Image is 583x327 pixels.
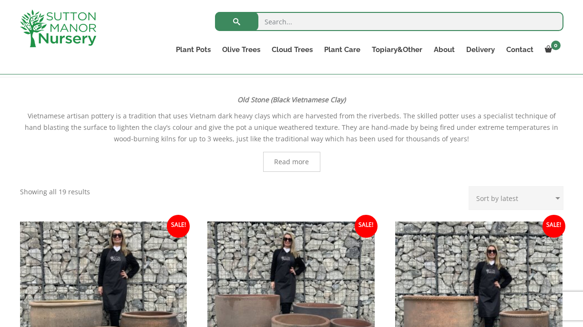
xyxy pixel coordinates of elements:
[20,110,563,145] p: Vietnamese artisan pottery is a tradition that uses Vietnam dark heavy clays which are harvested ...
[428,43,460,56] a: About
[318,43,366,56] a: Plant Care
[215,12,563,31] input: Search...
[266,43,318,56] a: Cloud Trees
[274,158,309,165] span: Read more
[366,43,428,56] a: Topiary&Other
[355,215,378,238] span: Sale!
[539,43,563,56] a: 0
[170,43,216,56] a: Plant Pots
[216,43,266,56] a: Olive Trees
[542,215,565,238] span: Sale!
[237,95,346,104] strong: Old Stone (Black Vietnamese Clay)
[20,186,90,198] p: Showing all 19 results
[469,186,563,210] select: Shop order
[551,41,561,50] span: 0
[20,10,96,47] img: logo
[167,215,190,238] span: Sale!
[460,43,501,56] a: Delivery
[501,43,539,56] a: Contact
